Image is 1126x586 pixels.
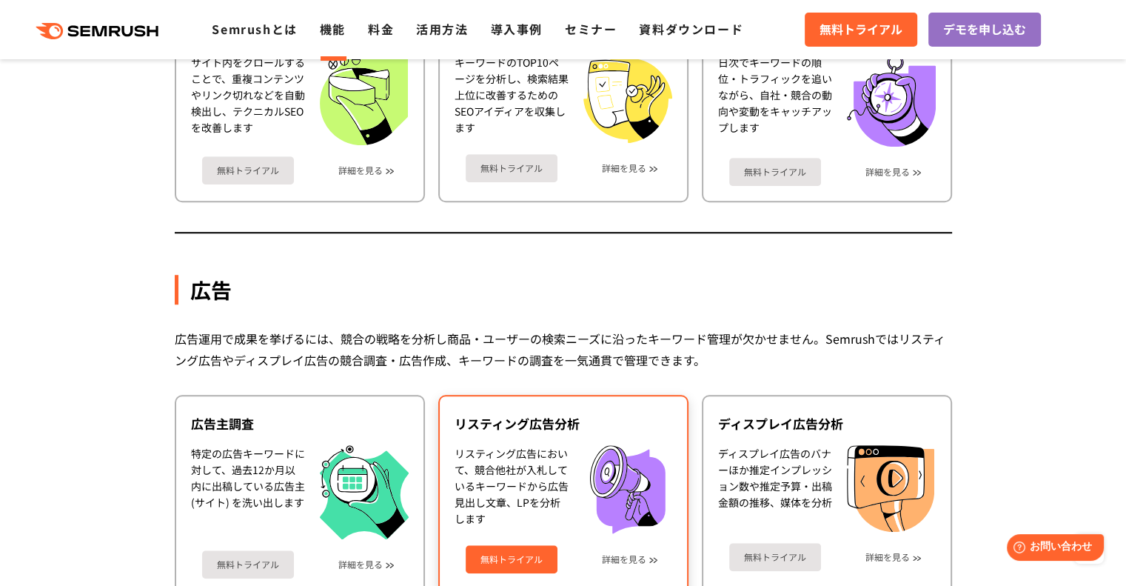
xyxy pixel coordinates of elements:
[191,445,305,539] div: 特定の広告キーワードに対して、過去12か月以内に出稿している広告主 (サイト) を洗い出します
[466,154,557,182] a: 無料トライアル
[994,528,1110,570] iframe: Help widget launcher
[729,543,821,571] a: 無料トライアル
[338,559,383,570] a: 詳細を見る
[368,20,394,38] a: 料金
[865,167,910,177] a: 詳細を見る
[820,20,902,39] span: 無料トライアル
[455,445,569,534] div: リスティング広告において、競合他社が入札しているキーワードから広告見出し文章、LPを分析します
[865,552,910,562] a: 詳細を見る
[583,54,672,143] img: ページ改善提案
[718,54,832,147] div: 日次でキーワードの順位・トラフィックを追いながら、自社・競合の動向や変動をキャッチアップします
[338,165,383,176] a: 詳細を見る
[175,328,952,371] div: 広告運用で成果を挙げるには、競合の戦略を分析し商品・ユーザーの検索ニーズに沿ったキーワード管理が欠かせません。Semrushではリスティング広告やディスプレイ広告の競合調査・広告作成、キーワード...
[602,554,646,565] a: 詳細を見る
[320,54,408,145] img: サイト診断
[416,20,468,38] a: 活用方法
[943,20,1026,39] span: デモを申し込む
[191,54,305,145] div: サイト内をクロールすることで、重複コンテンツやリンク切れなどを自動検出し、テクニカルSEOを改善します
[805,13,917,47] a: 無料トライアル
[583,445,672,534] img: リスティング広告分析
[455,415,672,433] div: リスティング広告分析
[320,20,346,38] a: 機能
[491,20,543,38] a: 導入事例
[718,415,936,433] div: ディスプレイ広告分析
[928,13,1041,47] a: デモを申し込む
[191,415,409,433] div: 広告主調査
[847,445,934,533] img: ディスプレイ広告分析
[565,20,617,38] a: セミナー
[729,158,821,186] a: 無料トライアル
[718,445,832,533] div: ディスプレイ広告のバナーほか推定インプレッション数や推定予算・出稿金額の推移、媒体を分析
[466,545,557,573] a: 無料トライアル
[175,275,952,304] div: 広告
[202,156,294,184] a: 無料トライアル
[602,163,646,173] a: 詳細を見る
[455,54,569,143] div: キーワードのTOP10ページを分析し、検索結果上位に改善するためのSEOアイディアを収集します
[639,20,743,38] a: 資料ダウンロード
[320,445,409,539] img: 広告主調査
[202,550,294,579] a: 無料トライアル
[847,54,936,147] img: 順位計測
[212,20,297,38] a: Semrushとは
